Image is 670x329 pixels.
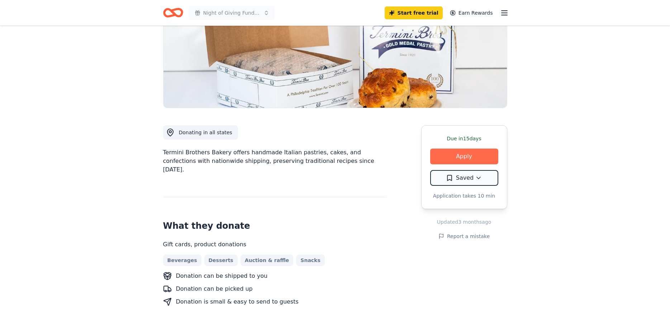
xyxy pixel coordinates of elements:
[430,170,498,186] button: Saved
[163,148,387,174] div: Termini Brothers Bakery offers handmade Italian pastries, cakes, and confections with nationwide ...
[204,255,238,266] a: Desserts
[438,232,490,241] button: Report a mistake
[163,220,387,232] h2: What they donate
[203,9,261,17] span: Night of Giving Fundraiser in November
[176,285,253,293] div: Donation can be picked up
[163,255,201,266] a: Beverages
[446,6,497,19] a: Earn Rewards
[176,297,299,306] div: Donation is small & easy to send to guests
[430,192,498,200] div: Application takes 10 min
[421,218,507,226] div: Updated 3 months ago
[241,255,294,266] a: Auction & raffle
[163,4,183,21] a: Home
[456,173,474,183] span: Saved
[296,255,324,266] a: Snacks
[430,149,498,164] button: Apply
[179,130,232,135] span: Donating in all states
[163,240,387,249] div: Gift cards, product donations
[430,134,498,143] div: Due in 15 days
[385,6,443,19] a: Start free trial
[189,6,275,20] button: Night of Giving Fundraiser in November
[176,272,268,280] div: Donation can be shipped to you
